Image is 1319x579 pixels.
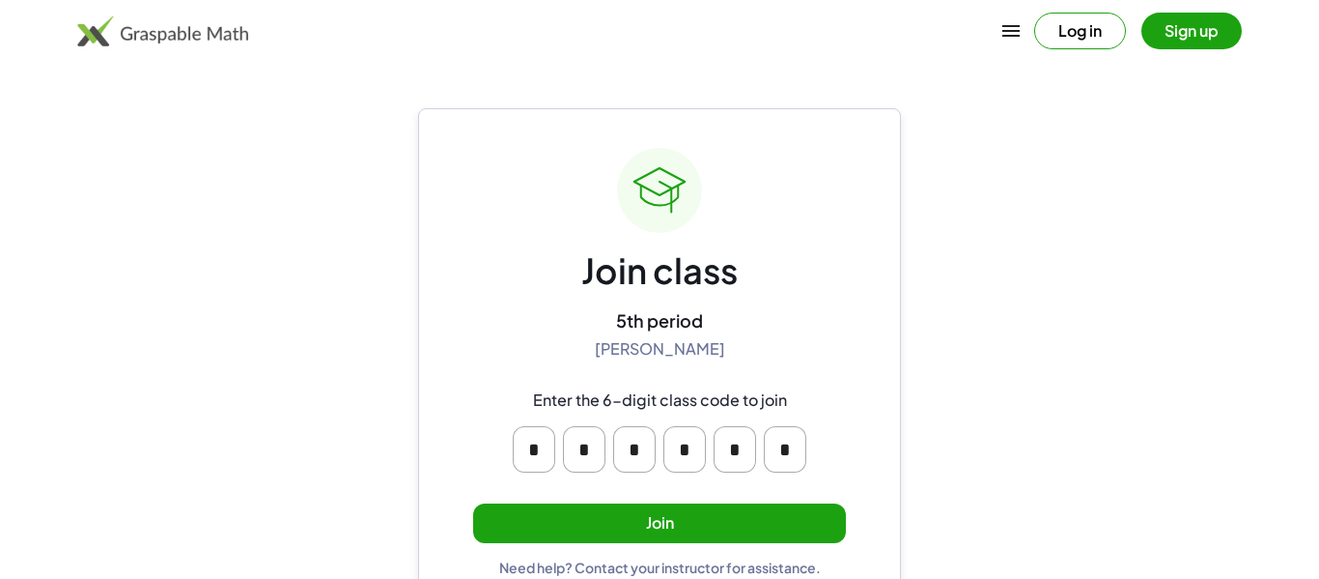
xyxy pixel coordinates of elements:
div: Join class [581,248,738,294]
button: Log in [1034,13,1126,49]
div: [PERSON_NAME] [595,339,725,360]
button: Join [473,504,846,543]
div: Enter the 6-digit class code to join [533,391,787,411]
div: 5th period [616,309,703,332]
div: Need help? Contact your instructor for assistance. [499,559,821,576]
button: Sign up [1141,13,1242,49]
